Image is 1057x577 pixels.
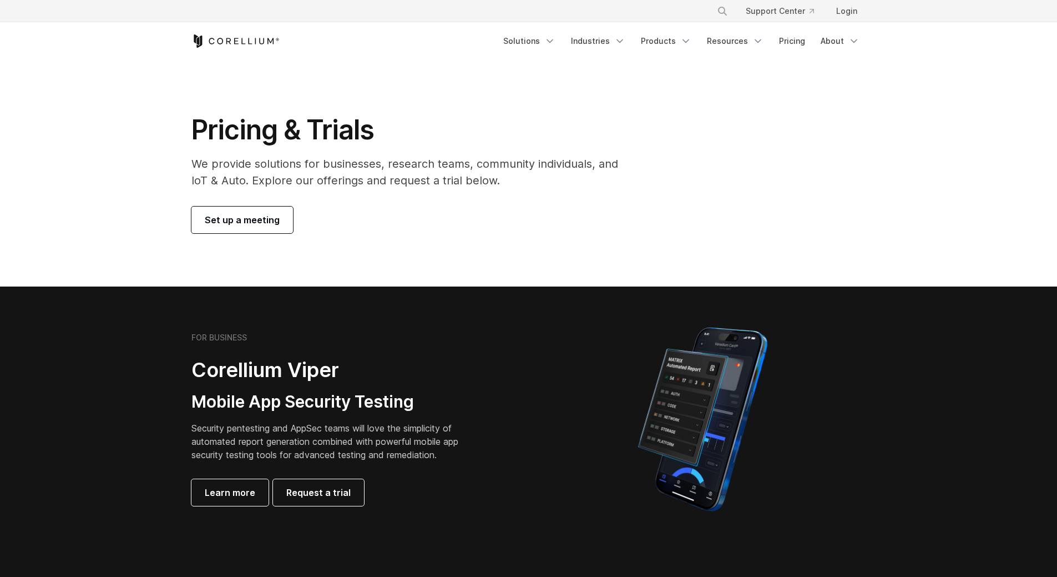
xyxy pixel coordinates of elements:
a: About [814,31,866,51]
a: Learn more [191,479,269,506]
span: Learn more [205,486,255,499]
a: Products [634,31,698,51]
img: Corellium MATRIX automated report on iPhone showing app vulnerability test results across securit... [619,322,786,516]
a: Login [827,1,866,21]
a: Industries [564,31,632,51]
h3: Mobile App Security Testing [191,392,476,413]
div: Navigation Menu [704,1,866,21]
button: Search [712,1,732,21]
a: Solutions [497,31,562,51]
a: Resources [700,31,770,51]
a: Support Center [737,1,823,21]
h1: Pricing & Trials [191,113,634,147]
div: Navigation Menu [497,31,866,51]
h2: Corellium Viper [191,358,476,383]
a: Request a trial [273,479,364,506]
p: Security pentesting and AppSec teams will love the simplicity of automated report generation comb... [191,422,476,461]
span: Set up a meeting [205,213,280,227]
h6: FOR BUSINESS [191,333,247,343]
span: Request a trial [286,486,351,499]
a: Pricing [772,31,812,51]
a: Set up a meeting [191,207,293,233]
p: We provide solutions for businesses, research teams, community individuals, and IoT & Auto. Explo... [191,155,634,189]
a: Corellium Home [191,34,280,48]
